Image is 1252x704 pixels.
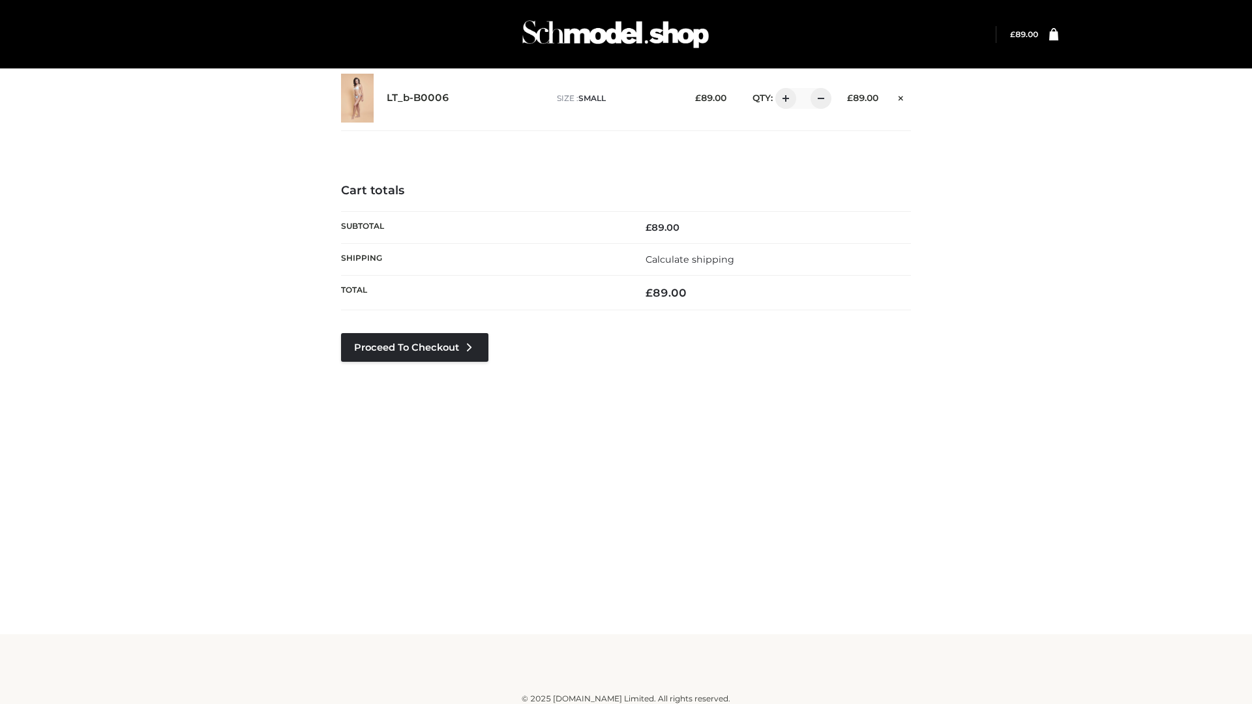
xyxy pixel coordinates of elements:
th: Total [341,276,626,310]
th: Subtotal [341,211,626,243]
div: QTY: [739,88,827,109]
span: £ [646,286,653,299]
a: Proceed to Checkout [341,333,488,362]
h4: Cart totals [341,184,911,198]
p: size : [557,93,675,104]
span: £ [695,93,701,103]
span: £ [847,93,853,103]
img: Schmodel Admin 964 [518,8,713,60]
a: Calculate shipping [646,254,734,265]
span: £ [1010,29,1015,39]
bdi: 89.00 [847,93,878,103]
a: LT_b-B0006 [387,92,449,104]
bdi: 89.00 [646,286,687,299]
a: Remove this item [891,88,911,105]
bdi: 89.00 [1010,29,1038,39]
a: £89.00 [1010,29,1038,39]
bdi: 89.00 [695,93,726,103]
span: £ [646,222,651,233]
bdi: 89.00 [646,222,679,233]
span: SMALL [578,93,606,103]
th: Shipping [341,243,626,275]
